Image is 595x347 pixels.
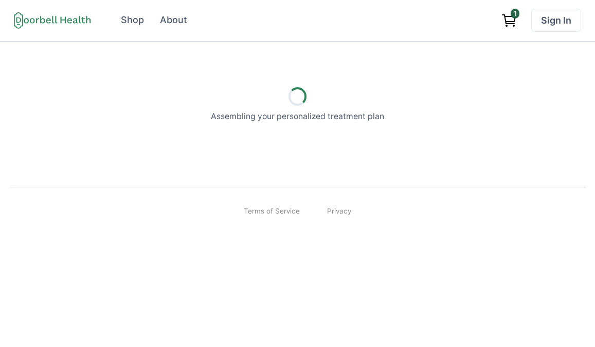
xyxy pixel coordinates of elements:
a: Privacy [327,206,351,216]
a: Terms of Service [244,206,300,216]
div: About [160,13,187,27]
a: View cart [497,9,522,32]
a: Sign In [531,9,581,32]
p: Assembling your personalized treatment plan [211,110,384,123]
div: Shop [121,13,144,27]
a: About [153,9,194,32]
span: 1 [511,9,519,18]
a: Shop [114,9,151,32]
